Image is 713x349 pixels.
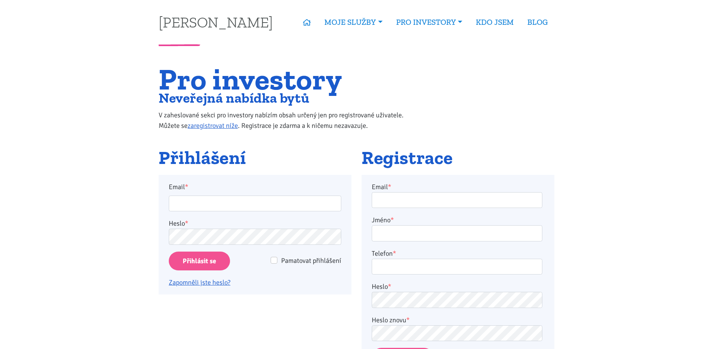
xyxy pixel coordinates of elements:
[388,282,391,291] abbr: required
[169,218,188,229] label: Heslo
[372,215,394,225] label: Jméno
[372,315,410,325] label: Heslo znovu
[281,256,341,265] span: Pamatovat přihlášení
[388,183,391,191] abbr: required
[159,148,351,168] h2: Přihlášení
[159,110,419,131] p: V zaheslované sekci pro investory nabízím obsah určený jen pro registrované uživatele. Můžete se ...
[169,278,230,287] a: Zapomněli jste heslo?
[318,14,389,31] a: MOJE SLUŽBY
[159,67,419,92] h1: Pro investory
[389,14,469,31] a: PRO INVESTORY
[372,248,396,259] label: Telefon
[159,92,419,104] h2: Neveřejná nabídka bytů
[406,316,410,324] abbr: required
[469,14,521,31] a: KDO JSEM
[164,182,347,192] label: Email
[188,121,238,130] a: zaregistrovat níže
[372,281,391,292] label: Heslo
[362,148,554,168] h2: Registrace
[391,216,394,224] abbr: required
[372,182,391,192] label: Email
[159,15,273,29] a: [PERSON_NAME]
[169,252,230,271] input: Přihlásit se
[393,249,396,258] abbr: required
[521,14,554,31] a: BLOG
